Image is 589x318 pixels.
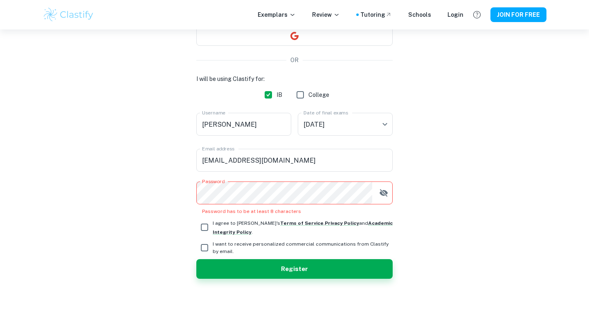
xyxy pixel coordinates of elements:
a: Schools [408,10,431,19]
span: IB [277,90,282,99]
label: Username [202,109,225,116]
div: [DATE] [298,113,393,136]
a: Login [447,10,463,19]
label: Date of final exams [303,109,348,116]
a: Tutoring [360,10,392,19]
p: Exemplars [258,10,296,19]
img: Clastify logo [43,7,94,23]
span: College [308,90,329,99]
span: I want to receive personalized commercial communications from Clastify by email. [213,240,393,255]
p: Review [312,10,340,19]
label: Email address [202,145,234,152]
button: Register [196,259,393,279]
span: I agree to [PERSON_NAME]'s , and . [213,220,393,235]
h6: I will be using Clastify for: [196,74,393,83]
a: Terms of Service [280,220,324,226]
p: Password has to be at least 8 characters [202,208,387,215]
a: Privacy Policy [325,220,359,226]
label: Password [202,178,225,185]
p: OR [290,56,299,65]
button: JOIN FOR FREE [490,7,546,22]
button: Help and Feedback [470,8,484,22]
